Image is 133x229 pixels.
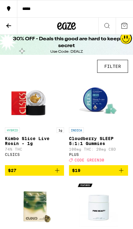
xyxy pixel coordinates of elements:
p: 1g [57,127,64,133]
button: Add to bag [5,165,64,176]
button: Add to bag [69,165,128,176]
a: Open page for Kimbo Slice Live Rosin - 1g from CLSICS [5,78,64,165]
button: FILTER [97,60,128,73]
p: Cloudberry SLEEP 5:1:1 Gummies [69,136,128,146]
img: CLSICS - Kimbo Slice Live Rosin - 1g [11,78,58,124]
p: HYBRID [5,127,20,133]
p: Kimbo Slice Live Rosin - 1g [5,136,64,146]
p: INDICA [69,127,84,133]
div: Use Code: DEALZ [44,49,89,54]
div: CLSICS [5,152,64,156]
span: $27 [8,168,16,173]
img: PLUS - Cloudberry SLEEP 5:1:1 Gummies [75,78,122,124]
img: Pure Beauty - Gush Mints 1:1 - 3.5g [75,181,122,227]
div: PLUS [69,152,128,156]
p: 74% THC [5,147,64,151]
span: CODE GREEN30 [75,158,104,162]
img: Cloud - Ice Cream Cake - 7g [11,181,58,227]
span: $19 [72,168,80,173]
h1: 30% OFF - Deals this good are hard to keep secret [6,36,127,49]
p: 100mg THC: 20mg CBD [69,147,128,151]
a: Open page for Cloudberry SLEEP 5:1:1 Gummies from PLUS [69,78,128,165]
